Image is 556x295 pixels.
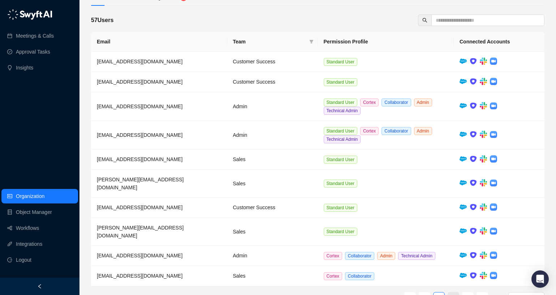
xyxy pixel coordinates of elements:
span: [EMAIL_ADDRESS][DOMAIN_NAME] [97,205,182,210]
img: slack-Cn3INd-T.png [480,102,487,109]
img: salesforce-ChMvK6Xa.png [460,103,467,108]
span: Cortex [324,272,342,280]
img: slack-Cn3INd-T.png [480,58,487,65]
span: Collaborator [345,252,374,260]
span: Standard User [324,98,357,106]
img: salesforce-ChMvK6Xa.png [460,79,467,84]
span: Collaborator [382,98,411,106]
a: Insights [16,60,33,75]
span: logout [7,257,12,262]
a: Workflows [16,221,39,235]
span: [EMAIL_ADDRESS][DOMAIN_NAME] [97,79,182,85]
span: search [422,18,427,23]
span: Admin [377,252,395,260]
img: ix+ea6nV3o2uKgAAAABJRU5ErkJggg== [470,78,477,85]
img: ix+ea6nV3o2uKgAAAABJRU5ErkJggg== [470,102,477,109]
div: Open Intercom Messenger [531,270,549,288]
th: Connected Accounts [454,32,544,52]
span: Technical Admin [324,107,361,115]
img: zoom-DkfWWZB2.png [490,131,497,138]
span: Cortex [360,98,379,106]
img: slack-Cn3INd-T.png [480,179,487,186]
img: logo-05li4sbe.png [7,9,52,20]
span: Standard User [324,228,357,236]
span: [EMAIL_ADDRESS][DOMAIN_NAME] [97,104,182,109]
span: Admin [414,98,432,106]
span: Cortex [360,127,379,135]
span: Standard User [324,78,357,86]
img: slack-Cn3INd-T.png [480,155,487,163]
span: Standard User [324,127,357,135]
img: salesforce-ChMvK6Xa.png [460,132,467,137]
span: Standard User [324,156,357,164]
img: ix+ea6nV3o2uKgAAAABJRU5ErkJggg== [470,252,477,259]
span: [EMAIL_ADDRESS][DOMAIN_NAME] [97,253,182,258]
img: slack-Cn3INd-T.png [480,131,487,138]
span: Logout [16,253,31,267]
img: slack-Cn3INd-T.png [480,252,487,259]
img: zoom-DkfWWZB2.png [490,58,497,65]
img: ix+ea6nV3o2uKgAAAABJRU5ErkJggg== [470,58,477,65]
span: Standard User [324,58,357,66]
img: slack-Cn3INd-T.png [480,227,487,235]
span: Collaborator [345,272,374,280]
span: Collaborator [382,127,411,135]
th: Email [91,32,227,52]
td: Admin [227,121,318,149]
img: zoom-DkfWWZB2.png [490,78,497,85]
span: Technical Admin [398,252,435,260]
img: salesforce-ChMvK6Xa.png [460,253,467,258]
img: zoom-DkfWWZB2.png [490,272,497,279]
img: zoom-DkfWWZB2.png [490,203,497,211]
span: Team [233,38,306,46]
img: salesforce-ChMvK6Xa.png [460,228,467,233]
img: zoom-DkfWWZB2.png [490,102,497,110]
img: zoom-DkfWWZB2.png [490,228,497,235]
img: zoom-DkfWWZB2.png [490,155,497,163]
span: [EMAIL_ADDRESS][DOMAIN_NAME] [97,59,182,64]
span: Standard User [324,180,357,187]
img: slack-Cn3INd-T.png [480,78,487,85]
span: left [37,284,42,289]
td: Sales [227,170,318,198]
a: Object Manager [16,205,52,219]
td: Customer Success [227,72,318,92]
img: ix+ea6nV3o2uKgAAAABJRU5ErkJggg== [470,272,477,279]
td: Sales [227,266,318,286]
img: salesforce-ChMvK6Xa.png [460,273,467,278]
img: salesforce-ChMvK6Xa.png [460,180,467,185]
span: [EMAIL_ADDRESS][DOMAIN_NAME] [97,156,182,162]
span: Admin [414,127,432,135]
td: Customer Success [227,198,318,218]
a: Meetings & Calls [16,29,54,43]
img: ix+ea6nV3o2uKgAAAABJRU5ErkJggg== [470,155,477,163]
img: salesforce-ChMvK6Xa.png [460,205,467,210]
span: [EMAIL_ADDRESS][DOMAIN_NAME] [97,273,182,279]
th: Permission Profile [318,32,454,52]
span: [PERSON_NAME][EMAIL_ADDRESS][DOMAIN_NAME] [97,177,184,190]
span: Cortex [324,252,342,260]
img: ix+ea6nV3o2uKgAAAABJRU5ErkJggg== [470,131,477,138]
img: zoom-DkfWWZB2.png [490,252,497,259]
span: Technical Admin [324,135,361,143]
img: salesforce-ChMvK6Xa.png [460,156,467,161]
img: salesforce-ChMvK6Xa.png [460,59,467,64]
td: Admin [227,92,318,121]
img: slack-Cn3INd-T.png [480,272,487,279]
span: Standard User [324,204,357,212]
td: Sales [227,218,318,246]
a: Approval Tasks [16,45,50,59]
img: slack-Cn3INd-T.png [480,203,487,211]
span: [PERSON_NAME][EMAIL_ADDRESS][DOMAIN_NAME] [97,225,184,239]
td: Customer Success [227,52,318,72]
h5: 57 Users [91,16,113,25]
img: zoom-DkfWWZB2.png [490,180,497,187]
span: filter [308,36,315,47]
td: Admin [227,246,318,266]
a: Organization [16,189,44,203]
span: [EMAIL_ADDRESS][DOMAIN_NAME] [97,132,182,138]
img: ix+ea6nV3o2uKgAAAABJRU5ErkJggg== [470,203,477,211]
a: Integrations [16,237,42,251]
span: filter [309,39,314,44]
img: ix+ea6nV3o2uKgAAAABJRU5ErkJggg== [470,227,477,235]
